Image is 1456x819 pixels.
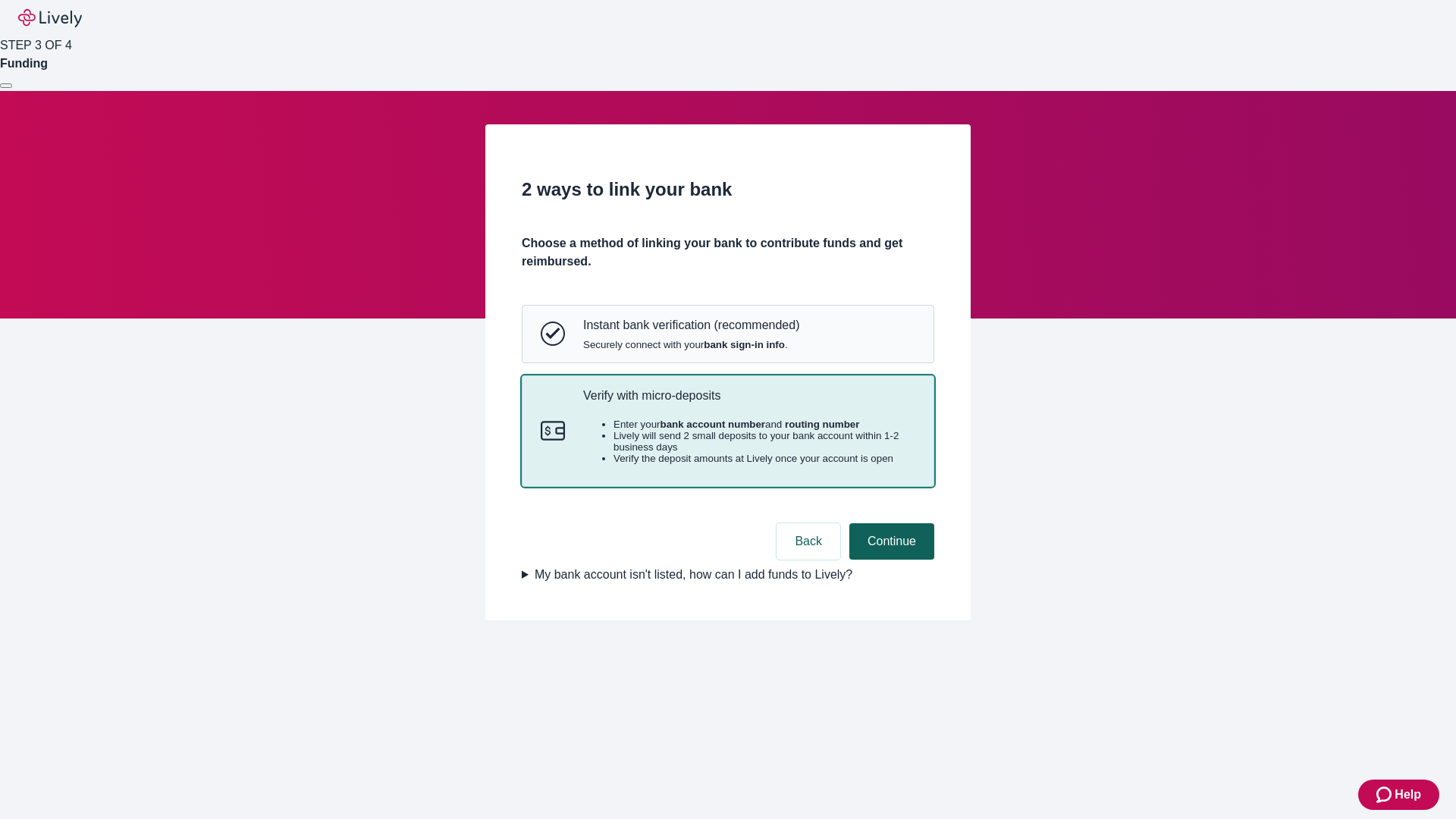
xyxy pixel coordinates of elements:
span: Securely connect with your . [583,339,799,350]
span: Help [1395,786,1421,804]
svg: Micro-deposits [541,419,565,443]
p: Verify with micro-deposits [583,388,915,403]
button: Continue [849,523,934,560]
button: Micro-depositsVerify with micro-depositsEnter yourbank account numberand routing numberLively wil... [522,376,934,487]
strong: bank sign-in info [704,339,785,350]
svg: Zendesk support icon [1376,786,1395,804]
button: Instant bank verificationInstant bank verification (recommended)Securely connect with yourbank si... [522,306,934,362]
summary: My bank account isn't listed, how can I add funds to Lively? [522,566,934,584]
p: Instant bank verification (recommended) [583,318,799,332]
img: Lively [18,9,82,27]
svg: Instant bank verification [541,322,565,346]
h2: 2 ways to link your bank [522,176,934,203]
li: Verify the deposit amounts at Lively once your account is open [613,453,915,464]
h4: Choose a method of linking your bank to contribute funds and get reimbursed. [522,234,934,271]
li: Enter your and [613,419,915,430]
button: Back [777,523,840,560]
strong: routing number [785,419,859,430]
li: Lively will send 2 small deposits to your bank account within 1-2 business days [613,430,915,453]
button: Zendesk support iconHelp [1358,780,1439,810]
strong: bank account number [661,419,766,430]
